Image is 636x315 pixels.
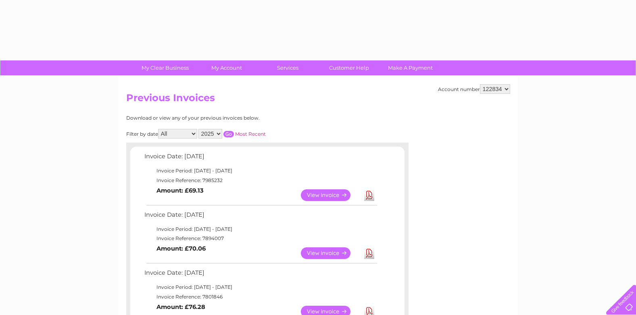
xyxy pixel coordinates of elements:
td: Invoice Period: [DATE] - [DATE] [142,224,378,234]
td: Invoice Period: [DATE] - [DATE] [142,166,378,176]
td: Invoice Period: [DATE] - [DATE] [142,282,378,292]
a: My Clear Business [132,60,198,75]
td: Invoice Date: [DATE] [142,209,378,224]
a: Most Recent [235,131,266,137]
div: Account number [438,84,510,94]
div: Download or view any of your previous invoices below. [126,115,338,121]
a: View [301,247,360,259]
a: Make A Payment [377,60,444,75]
td: Invoice Reference: 7894007 [142,234,378,243]
a: My Account [193,60,260,75]
td: Invoice Reference: 7801846 [142,292,378,302]
a: Download [364,247,374,259]
td: Invoice Date: [DATE] [142,151,378,166]
a: Download [364,189,374,201]
td: Invoice Date: [DATE] [142,267,378,282]
b: Amount: £70.06 [156,245,206,252]
b: Amount: £69.13 [156,187,204,194]
a: Services [254,60,321,75]
a: Customer Help [316,60,382,75]
b: Amount: £76.28 [156,303,205,311]
h2: Previous Invoices [126,92,510,108]
td: Invoice Reference: 7985232 [142,176,378,185]
div: Filter by date [126,129,338,139]
a: View [301,189,360,201]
